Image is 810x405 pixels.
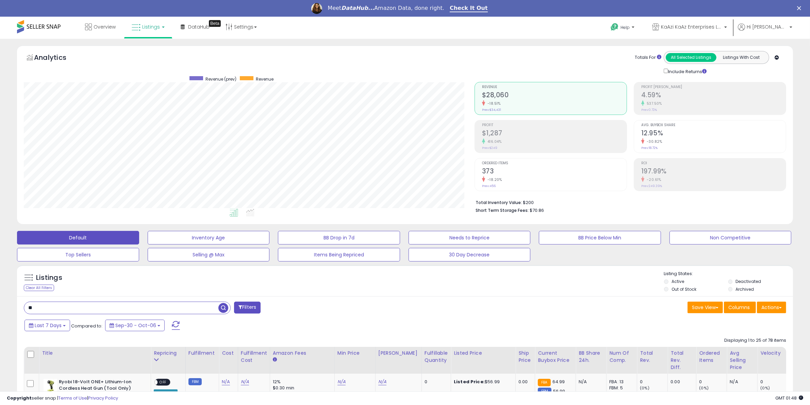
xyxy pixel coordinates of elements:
strong: Copyright [7,395,32,401]
a: Settings [220,17,262,37]
small: 416.04% [485,139,502,144]
button: Sep-30 - Oct-06 [105,320,165,331]
a: N/A [222,378,230,385]
small: (0%) [640,385,649,391]
h2: $28,060 [482,91,627,100]
span: Hi [PERSON_NAME] [747,23,788,30]
a: N/A [337,378,346,385]
small: (0%) [760,385,770,391]
div: N/A [579,379,601,385]
p: Listing States: [664,271,793,277]
h5: Analytics [34,53,80,64]
small: Amazon Fees. [273,357,277,363]
div: seller snap | | [7,395,118,402]
a: Help [605,18,641,39]
button: Save View [688,302,723,313]
div: Velocity [760,350,785,357]
small: FBM [188,378,202,385]
button: Filters [234,302,261,314]
div: Total Rev. Diff. [671,350,693,371]
button: Selling @ Max [148,248,270,261]
small: Prev: $249 [482,146,497,150]
h2: 197.99% [641,167,786,176]
i: DataHub... [341,5,374,11]
a: Check It Out [450,5,488,12]
button: All Selected Listings [666,53,716,62]
h2: $1,287 [482,129,627,138]
span: Revenue [482,85,627,89]
span: Profit [482,123,627,127]
div: $0.30 min [273,385,329,391]
div: Ordered Items [699,350,724,364]
span: Avg. Buybox Share [641,123,786,127]
h2: 12.95% [641,129,786,138]
small: Prev: $34,431 [482,108,501,112]
button: BB Price Below Min [539,231,661,244]
a: N/A [241,378,249,385]
button: Listings With Cost [716,53,767,62]
div: Fulfillment Cost [241,350,267,364]
i: Get Help [610,23,619,31]
div: Amazon Fees [273,350,332,357]
span: Columns [728,304,750,311]
h2: 4.59% [641,91,786,100]
div: Displaying 1 to 25 of 78 items [724,337,786,344]
small: Prev: 18.72% [641,146,658,150]
img: Profile image for Georgie [311,3,322,14]
label: Deactivated [736,279,761,284]
label: Archived [736,286,754,292]
div: Meet Amazon Data, done right. [328,5,444,12]
span: Sep-30 - Oct-06 [115,322,156,329]
a: Privacy Policy [88,395,118,401]
span: Last 7 Days [35,322,62,329]
small: Prev: 249.39% [641,184,662,188]
small: FBA [538,379,550,386]
a: N/A [378,378,386,385]
span: Ordered Items [482,162,627,165]
span: DataHub [188,23,210,30]
a: KaAzi KaAz Enterprises LLC [647,17,732,39]
span: Listings [142,23,160,30]
small: -20.61% [644,177,661,182]
img: 41fRLe1zcnL._SL40_.jpg [44,379,57,392]
div: Tooltip anchor [209,20,221,27]
label: Active [672,279,684,284]
div: Fulfillment [188,350,216,357]
div: N/A [730,379,752,385]
div: Totals For [635,54,661,61]
a: Listings [127,17,170,37]
div: [PERSON_NAME] [378,350,419,357]
div: 0 [425,379,446,385]
span: Overview [94,23,116,30]
span: Compared to: [71,323,102,329]
div: Current Buybox Price [538,350,573,364]
a: Hi [PERSON_NAME] [738,23,792,39]
div: BB Share 24h. [579,350,604,364]
span: 64.99 [552,378,565,385]
span: 2025-10-14 01:48 GMT [775,395,803,401]
div: 0 [699,379,727,385]
div: 0.00 [671,379,691,385]
span: 56.99 [553,388,565,394]
small: -18.51% [485,101,501,106]
div: $56.99 [454,379,510,385]
small: (0%) [699,385,709,391]
b: Listed Price: [454,378,485,385]
b: Ryobi 18-Volt ONE+ Lithium-Ion Cordless Heat Gun (Tool Only) P3150 [59,379,142,400]
button: Columns [724,302,756,313]
div: Min Price [337,350,373,357]
span: OFF [158,379,168,385]
button: BB Drop in 7d [278,231,400,244]
div: Total Rev. [640,350,665,364]
span: Profit [PERSON_NAME] [641,85,786,89]
small: -18.20% [485,177,502,182]
div: Amazon AI [154,389,178,395]
small: FBM [538,388,551,395]
small: -30.82% [644,139,662,144]
div: Num of Comp. [609,350,634,364]
h5: Listings [36,273,62,283]
button: Non Competitive [670,231,792,244]
b: Short Term Storage Fees: [476,207,529,213]
a: Terms of Use [58,395,87,401]
span: Revenue (prev) [205,76,236,82]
